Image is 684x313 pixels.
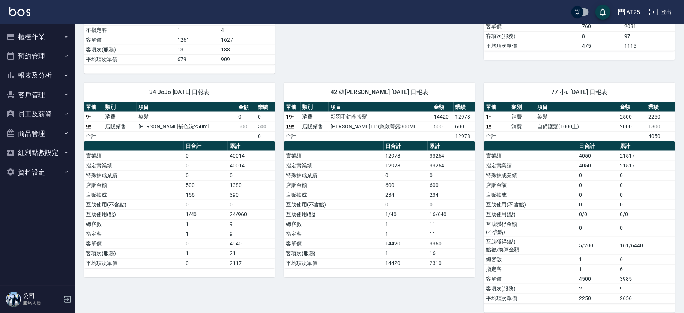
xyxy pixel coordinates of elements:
[428,190,475,200] td: 234
[284,248,384,258] td: 客項次(服務)
[103,122,137,131] td: 店販銷售
[284,200,384,209] td: 互助使用(不含點)
[184,219,228,229] td: 1
[432,122,454,131] td: 600
[384,248,428,258] td: 1
[484,237,577,254] td: 互助獲得(點) 點數/換算金額
[493,89,666,96] span: 77 小u [DATE] 日報表
[228,170,275,180] td: 0
[384,200,428,209] td: 0
[646,131,675,141] td: 4050
[93,89,266,96] span: 34 JoJo [DATE] 日報表
[84,209,184,219] td: 互助使用(點)
[618,219,675,237] td: 0
[3,124,72,143] button: 商品管理
[623,41,675,51] td: 1115
[618,200,675,209] td: 0
[484,102,675,141] table: a dense table
[176,35,219,45] td: 1261
[623,31,675,41] td: 97
[219,35,275,45] td: 1627
[236,112,256,122] td: 0
[103,112,137,122] td: 消費
[84,102,103,112] th: 單號
[284,190,384,200] td: 店販抽成
[484,21,580,31] td: 客單價
[137,112,236,122] td: 染髮
[284,219,384,229] td: 總客數
[84,219,184,229] td: 總客數
[484,293,577,303] td: 平均項次單價
[618,190,675,200] td: 0
[577,264,618,274] td: 1
[484,102,510,112] th: 單號
[228,141,275,151] th: 累計
[384,141,428,151] th: 日合計
[228,248,275,258] td: 21
[384,180,428,190] td: 600
[137,102,236,112] th: 項目
[618,237,675,254] td: 161/6440
[428,219,475,229] td: 11
[454,112,475,122] td: 12978
[535,102,618,112] th: 項目
[484,190,577,200] td: 店販抽成
[535,122,618,131] td: 自備護髮(1000上)
[256,112,275,122] td: 0
[618,264,675,274] td: 6
[623,21,675,31] td: 2081
[618,274,675,284] td: 3985
[84,45,176,54] td: 客項次(服務)
[577,209,618,219] td: 0/0
[428,200,475,209] td: 0
[84,131,103,141] td: 合計
[484,141,675,304] table: a dense table
[577,293,618,303] td: 2250
[284,180,384,190] td: 店販金額
[384,219,428,229] td: 1
[301,122,329,131] td: 店販銷售
[618,141,675,151] th: 累計
[84,229,184,239] td: 指定客
[228,229,275,239] td: 9
[176,25,219,35] td: 1
[577,141,618,151] th: 日合計
[184,180,228,190] td: 500
[384,161,428,170] td: 12978
[577,274,618,284] td: 4500
[510,102,536,112] th: 類別
[535,112,618,122] td: 染髮
[84,141,275,268] table: a dense table
[618,284,675,293] td: 9
[284,141,475,268] table: a dense table
[618,151,675,161] td: 21517
[646,5,675,19] button: 登出
[428,209,475,219] td: 16/640
[228,151,275,161] td: 40014
[428,170,475,180] td: 0
[577,219,618,237] td: 0
[3,85,72,105] button: 客戶管理
[236,122,256,131] td: 500
[284,239,384,248] td: 客單價
[176,45,219,54] td: 13
[618,161,675,170] td: 21517
[384,258,428,268] td: 14420
[184,239,228,248] td: 0
[284,161,384,170] td: 指定實業績
[577,190,618,200] td: 0
[577,200,618,209] td: 0
[428,229,475,239] td: 11
[84,54,176,64] td: 平均項次單價
[137,122,236,131] td: [PERSON_NAME]補色洗250ml
[84,200,184,209] td: 互助使用(不含點)
[428,180,475,190] td: 600
[580,41,623,51] td: 475
[428,258,475,268] td: 2310
[626,8,640,17] div: AT25
[284,258,384,268] td: 平均項次單價
[646,112,675,122] td: 2250
[484,161,577,170] td: 指定實業績
[454,122,475,131] td: 600
[484,180,577,190] td: 店販金額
